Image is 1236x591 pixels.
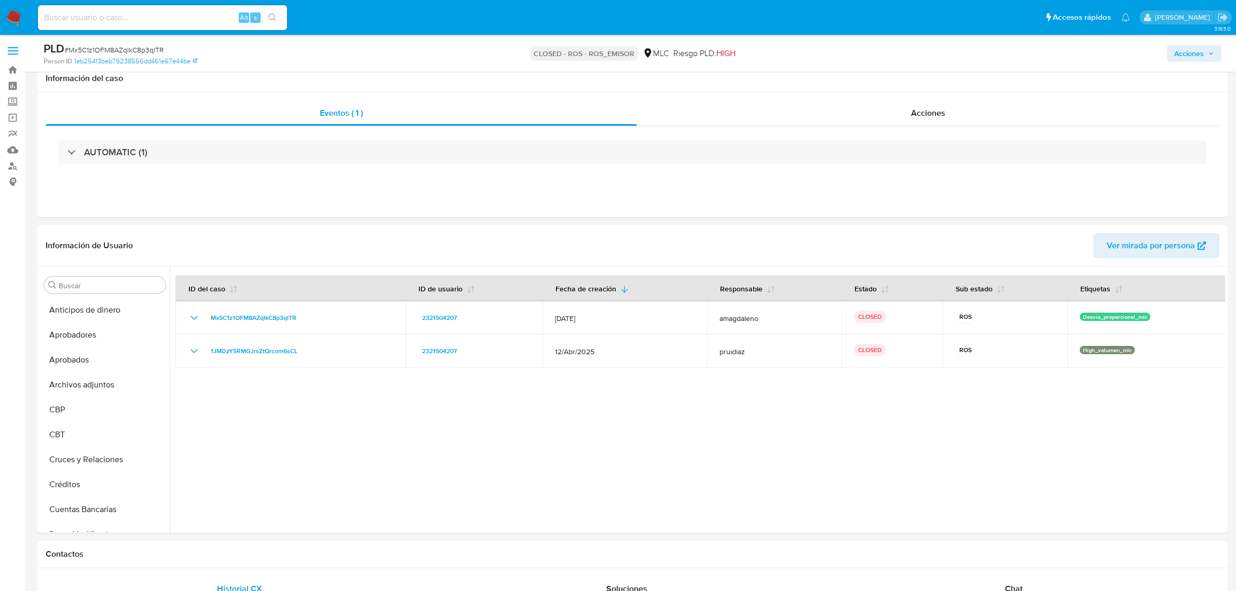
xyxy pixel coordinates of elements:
[44,40,64,57] b: PLD
[911,107,945,119] span: Acciones
[74,57,197,66] a: 1eb25413beb79238556dd461e67e44be
[1167,45,1221,62] button: Acciones
[1155,12,1214,22] p: aline.magdaleno@mercadolibre.com
[46,240,133,251] h1: Información de Usuario
[40,447,170,472] button: Cruces y Relaciones
[1053,12,1111,23] span: Accesos rápidos
[40,497,170,522] button: Cuentas Bancarias
[59,281,161,290] input: Buscar
[1174,45,1204,62] span: Acciones
[529,46,639,61] p: CLOSED - ROS - ROS_EMISOR
[320,107,363,119] span: Eventos ( 1 )
[46,73,1219,84] h1: Información del caso
[716,47,736,59] span: HIGH
[1121,13,1130,22] a: Notificaciones
[48,281,57,289] button: Buscar
[40,397,170,422] button: CBP
[262,10,283,25] button: search-icon
[84,146,147,158] h3: AUTOMATIC (1)
[1217,12,1228,23] a: Salir
[46,549,1219,559] h1: Contactos
[40,347,170,372] button: Aprobados
[40,372,170,397] button: Archivos adjuntos
[58,140,1207,164] div: AUTOMATIC (1)
[40,522,170,547] button: Datos Modificados
[1107,233,1195,258] span: Ver mirada por persona
[40,472,170,497] button: Créditos
[44,57,72,66] b: Person ID
[240,12,248,22] span: Alt
[254,12,257,22] span: s
[1093,233,1219,258] button: Ver mirada por persona
[38,11,287,24] input: Buscar usuario o caso...
[40,298,170,323] button: Anticipos de dinero
[64,45,164,55] span: # Mx5C1z1OFM8AZqlkC8p3qlTR
[673,48,736,59] span: Riesgo PLD:
[40,323,170,347] button: Aprobadores
[643,48,669,59] div: MLC
[40,422,170,447] button: CBT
